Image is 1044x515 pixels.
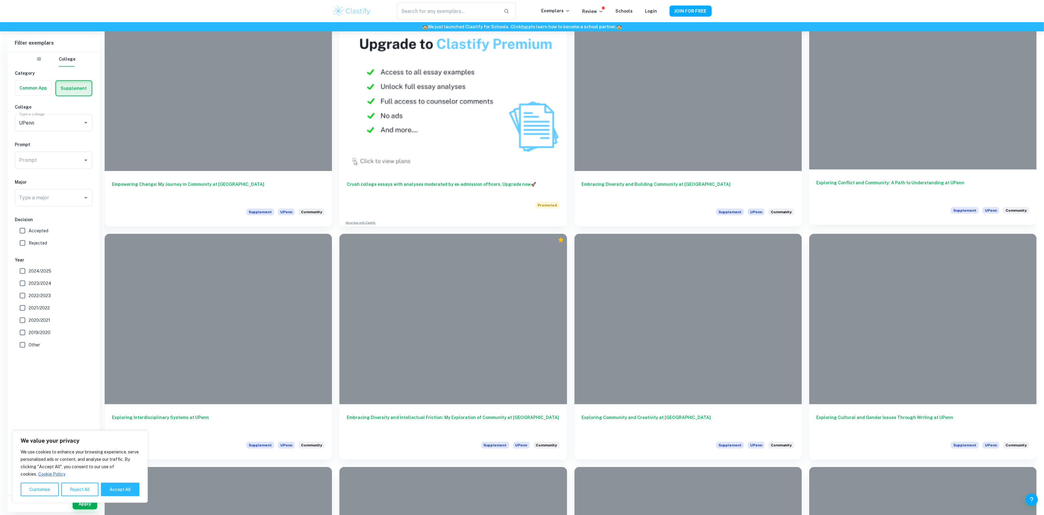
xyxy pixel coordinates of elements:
h6: Prompt [15,141,92,148]
span: Other [29,341,40,348]
span: Supplement [716,209,744,215]
h6: Filter exemplars [7,34,100,52]
a: Exploring Conflict and Community: A Path to Understanding at UPennSupplementUPennHow will you exp... [809,0,1037,226]
span: Community [536,442,557,448]
button: IB [32,52,46,67]
div: How will you explore community at Penn? Consider how Penn will help shape your perspective and id... [1003,207,1029,218]
span: UPenn [982,207,999,214]
div: How will you explore community at Penn? Consider how Penn will help shape your perspective and id... [1003,442,1029,452]
span: Community [1006,208,1027,213]
h6: Decision [15,216,92,223]
button: Common App [15,81,51,95]
a: here [521,24,531,29]
span: 2020/2021 [29,317,50,324]
span: Accepted [29,227,48,234]
span: UPenn [278,442,295,449]
div: Premium [558,237,564,243]
span: UPenn [748,442,765,449]
h6: Embracing Diversity and Building Community at [GEOGRAPHIC_DATA] [582,181,794,201]
span: Community [301,209,322,215]
span: Promoted [535,202,560,209]
button: Customise [21,483,59,496]
h6: Exploring Community and Creativity at [GEOGRAPHIC_DATA] [582,414,794,434]
button: JOIN FOR FREE [670,6,712,17]
a: Exploring Cultural and Gender Issues Through Writing at UPennSupplementUPennHow will you explore ... [809,234,1037,460]
span: Community [301,442,322,448]
span: Supplement [246,442,274,449]
button: Accept All [101,483,139,496]
h6: Category [15,70,92,77]
p: We use cookies to enhance your browsing experience, serve personalised ads or content, and analys... [21,448,139,478]
span: 2022/2023 [29,292,51,299]
h6: Exploring Cultural and Gender Issues Through Writing at UPenn [817,414,1029,434]
h6: We just launched Clastify for Schools. Click to learn how to become a school partner. [1,23,1043,30]
button: Open [82,156,90,165]
a: Login [645,9,657,14]
a: Embracing Diversity and Building Community at [GEOGRAPHIC_DATA]SupplementUPennHow will you explor... [574,0,802,226]
span: 2024/2025 [29,268,51,274]
h6: Crush college essays with analyses moderated by ex-admission officers. Upgrade now [347,181,559,194]
img: Clastify logo [333,5,372,17]
img: Thumbnail [339,0,567,171]
span: 2021/2022 [29,305,50,311]
button: Open [82,118,90,127]
div: How will you explore community at Penn? Consider how Penn will help shape your perspective and id... [768,442,794,452]
div: How will you explore community at Penn? Consider how Penn will help shape your perspective, and h... [298,209,325,219]
button: College [59,52,75,67]
a: Exploring Community and Creativity at [GEOGRAPHIC_DATA]SupplementUPennHow will you explore commun... [574,234,802,460]
span: 2019/2020 [29,329,50,336]
a: Empowering Change: My Journey in Community at [GEOGRAPHIC_DATA]SupplementUPennHow will you explor... [105,0,332,226]
span: 🏫 [422,24,428,29]
a: Exploring Interdisciplinary Systems at UPennSupplementUPennHow will you explore community at Penn... [105,234,332,460]
input: Search for any exemplars... [397,2,498,20]
button: Reject All [61,483,98,496]
p: Exemplars [542,7,570,14]
span: Community [1006,442,1027,448]
span: UPenn [278,209,295,215]
span: 🏫 [616,24,622,29]
h6: Exploring Interdisciplinary Systems at UPenn [112,414,325,434]
label: Type a college [19,111,45,117]
a: Cookie Policy [38,471,66,477]
span: Supplement [951,442,979,449]
h6: Embracing Diversity and Intellectual Friction: My Exploration of Community at [GEOGRAPHIC_DATA] [347,414,559,434]
span: UPenn [748,209,765,215]
div: How will you explore community at Penn? Consider how Penn will help shape your perspective and id... [768,209,794,219]
span: Rejected [29,240,47,246]
span: Community [771,209,792,215]
span: 2023/2024 [29,280,51,287]
h6: Exploring Conflict and Community: A Path to Understanding at UPenn [817,179,1029,200]
span: Supplement [716,442,744,449]
p: Review [582,8,603,15]
span: Supplement [481,442,509,449]
a: Embracing Diversity and Intellectual Friction: My Exploration of Community at [GEOGRAPHIC_DATA]Su... [339,234,567,460]
h6: Empowering Change: My Journey in Community at [GEOGRAPHIC_DATA] [112,181,325,201]
button: Supplement [56,81,92,96]
p: We value your privacy [21,437,139,445]
h6: Major [15,179,92,186]
h6: College [15,104,92,110]
div: We value your privacy [12,431,148,503]
a: Advertise with Clastify [346,221,375,225]
span: Community [771,442,792,448]
div: How will you explore community at Penn? Consider how Penn will help shape your perspective and id... [298,442,325,452]
button: Apply [73,498,97,509]
span: UPenn [982,442,999,449]
span: UPenn [513,442,530,449]
div: How will you explore community at Penn? Consider how Penn will help shape your perspective and id... [534,442,560,452]
h6: Year [15,257,92,263]
a: Schools [616,9,633,14]
span: 🚀 [531,182,536,187]
span: Supplement [246,209,274,215]
button: Open [82,194,90,202]
span: Supplement [951,207,979,214]
button: Help and Feedback [1026,493,1038,506]
div: Filter type choice [32,52,75,67]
